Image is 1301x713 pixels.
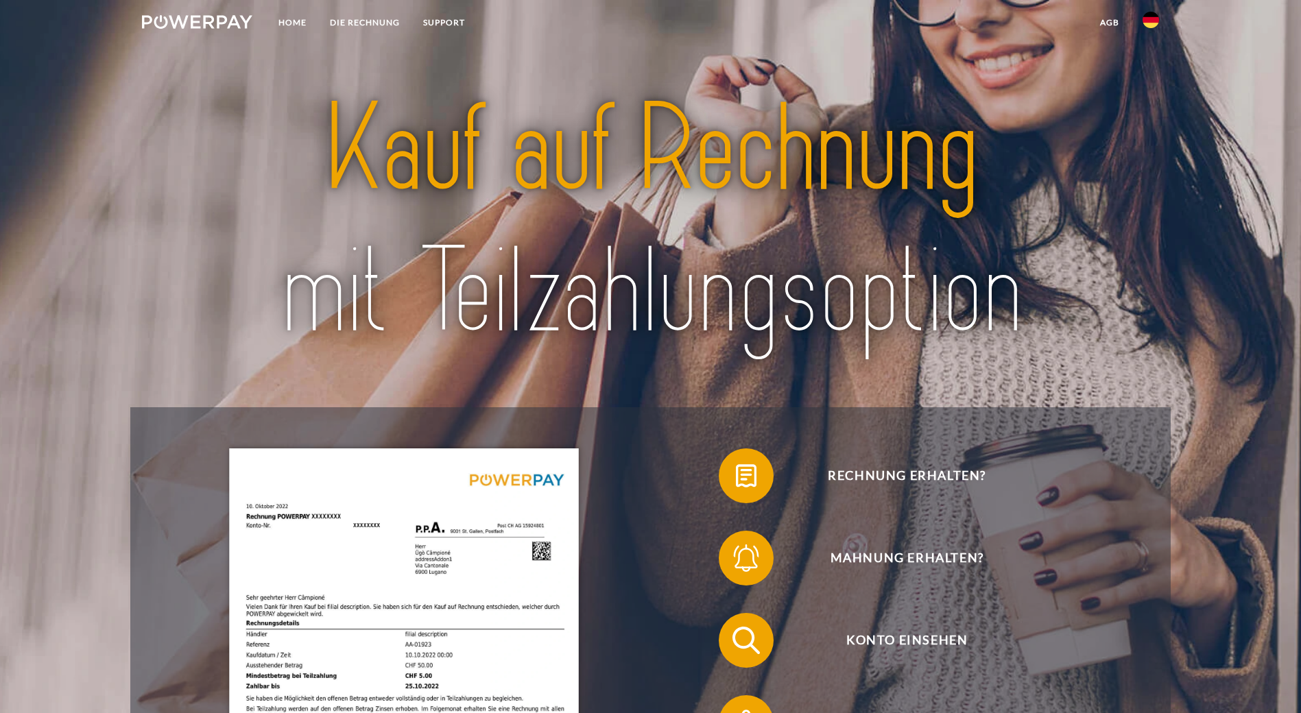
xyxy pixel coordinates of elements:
img: qb_bell.svg [729,541,763,575]
img: qb_bill.svg [729,459,763,493]
span: Konto einsehen [739,613,1075,668]
img: title-powerpay_de.svg [192,71,1109,370]
a: Home [267,10,318,35]
button: Rechnung erhalten? [719,448,1075,503]
img: qb_search.svg [729,623,763,657]
img: logo-powerpay-white.svg [142,15,252,29]
button: Konto einsehen [719,613,1075,668]
span: Mahnung erhalten? [739,531,1075,585]
button: Mahnung erhalten? [719,531,1075,585]
span: Rechnung erhalten? [739,448,1075,503]
a: SUPPORT [411,10,477,35]
a: agb [1088,10,1131,35]
img: de [1143,12,1159,28]
a: DIE RECHNUNG [318,10,411,35]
